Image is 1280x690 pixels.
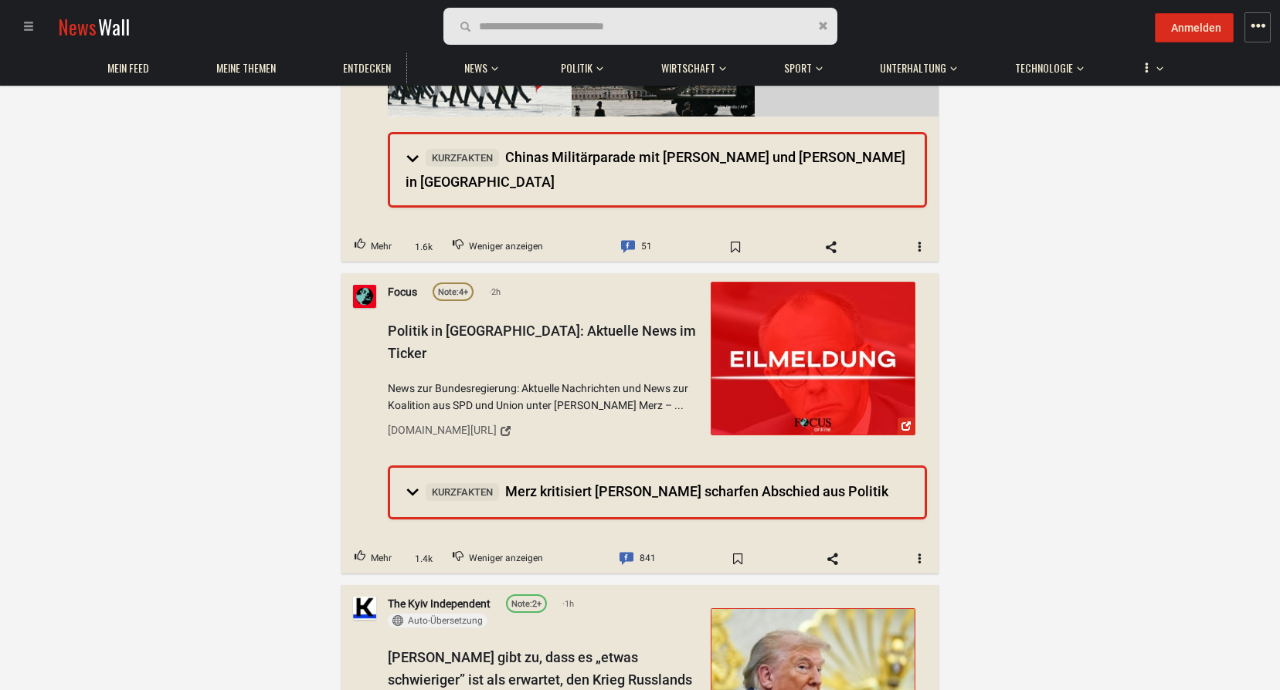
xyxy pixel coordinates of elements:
button: Upvote [341,232,405,262]
span: Meine Themen [216,61,276,75]
span: Sport [784,61,812,75]
button: Downvote [440,544,556,573]
img: Post Image 22914593 [388,1,572,117]
button: Politik [553,46,603,83]
span: Mein Feed [107,61,149,75]
a: The Kyiv Independent [388,595,491,612]
summary: KurzfaktenMerz kritisiert [PERSON_NAME] scharfen Abschied aus Politik [390,468,925,517]
span: 51 [641,237,652,257]
span: Note: [511,599,532,609]
span: Weniger anzeigen [469,237,543,257]
a: Technologie [1007,53,1081,83]
span: Wall [98,12,130,41]
span: Politik in [GEOGRAPHIC_DATA]: Aktuelle News im Ticker [388,323,696,361]
span: Bookmark [715,546,760,571]
span: News zur Bundesregierung: Aktuelle Nachrichten und News zur Koalition aus SPD und Union unter [PE... [388,380,700,414]
span: Wirtschaft [661,61,715,75]
a: Politik in Deutschland: Aktuelle News im Ticker [711,282,915,435]
span: Kurzfakten [426,149,499,167]
span: 2h [489,286,501,299]
span: Chinas Militärparade mit [PERSON_NAME] und [PERSON_NAME] in [GEOGRAPHIC_DATA] [406,149,905,189]
div: 4+ [438,286,468,299]
img: Politik in Deutschland: Aktuelle News im Ticker [711,282,915,435]
a: [DOMAIN_NAME][URL] [388,418,700,444]
button: Downvote [440,232,556,262]
span: 841 [640,549,656,569]
span: 1.6k [410,240,437,255]
button: Anmelden [1155,13,1234,42]
span: 1h [562,597,574,611]
span: Weniger anzeigen [469,549,543,569]
a: Comment [606,544,669,573]
a: Note:2+ [506,594,547,613]
span: Share [810,546,855,571]
button: Unterhaltung [872,46,957,83]
div: [DOMAIN_NAME][URL] [388,421,497,438]
span: News [464,61,487,75]
span: Mehr [371,237,392,257]
button: Wirtschaft [654,46,726,83]
span: Bookmark [713,235,758,259]
span: Unterhaltung [880,61,946,75]
a: Sport [776,53,820,83]
img: Profilbild von Focus [353,285,376,308]
a: Unterhaltung [872,53,954,83]
a: News [457,53,495,83]
div: 2+ [511,597,542,611]
button: News [457,46,503,83]
span: Share [809,235,854,259]
span: Kurzfakten [426,483,499,501]
a: Comment [608,232,665,262]
span: 1.4k [410,552,437,567]
span: News [58,12,97,41]
img: Profilbild von The Kyiv Independent [353,597,376,620]
span: Merz kritisiert [PERSON_NAME] scharfen Abschied aus Politik [426,483,888,499]
button: Technologie [1007,46,1084,83]
a: Politik [553,53,600,83]
span: Technologie [1015,61,1073,75]
button: Sport [776,46,823,83]
span: Entdecken [343,61,391,75]
a: Note:4+ [433,282,474,301]
button: Upvote [341,544,405,573]
summary: KurzfaktenChinas Militärparade mit [PERSON_NAME] und [PERSON_NAME] in [GEOGRAPHIC_DATA] [390,134,925,205]
a: Focus [388,283,417,300]
button: Auto-Übersetzung [388,614,487,627]
a: Wirtschaft [654,53,723,83]
span: Anmelden [1171,22,1221,34]
a: NewsWall [58,12,130,41]
img: Post Image 22914595 [572,1,755,117]
span: Politik [561,61,592,75]
span: Mehr [371,549,392,569]
span: Note: [438,287,459,297]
